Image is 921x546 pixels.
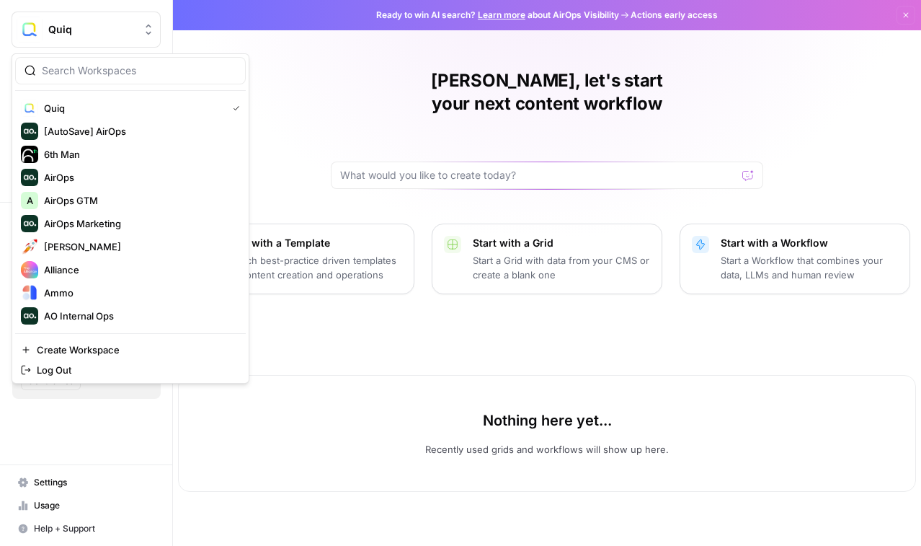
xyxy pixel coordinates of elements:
span: [AutoSave] AirOps [44,124,234,138]
span: Create Workspace [37,343,234,357]
button: Start with a GridStart a Grid with data from your CMS or create a blank one [432,224,662,294]
p: Nothing here yet... [483,410,612,431]
img: Quiq Logo [21,100,38,117]
input: Search Workspaces [42,63,236,78]
span: Usage [34,499,154,512]
input: What would you like to create today? [340,168,737,182]
a: Usage [12,494,161,517]
span: Quiq [48,22,135,37]
img: Ammo Logo [21,284,38,301]
img: Quiq Logo [17,17,43,43]
span: Alliance [44,263,234,277]
span: Help + Support [34,522,154,535]
button: Start with a TemplateLaunch best-practice driven templates for content creation and operations [184,224,414,294]
button: Help + Support [12,517,161,540]
span: Actions early access [631,9,718,22]
img: [AutoSave] AirOps Logo [21,123,38,140]
a: Log Out [15,360,246,380]
span: A [27,193,33,208]
span: [PERSON_NAME] [44,239,234,254]
img: Alex Testing Logo [21,238,38,255]
a: Learn more [478,9,525,20]
p: Recently used grids and workflows will show up here. [425,442,669,457]
span: AirOps GTM [44,193,234,208]
p: Start a Grid with data from your CMS or create a blank one [473,253,650,282]
button: Start with a WorkflowStart a Workflow that combines your data, LLMs and human review [680,224,910,294]
a: Create Workspace [15,340,246,360]
img: AirOps Marketing Logo [21,215,38,232]
p: Start a Workflow that combines your data, LLMs and human review [721,253,898,282]
a: Settings [12,471,161,494]
img: 6th Man Logo [21,146,38,163]
button: Workspace: Quiq [12,12,161,48]
img: AirOps Logo [21,169,38,186]
span: Ammo [44,286,234,300]
p: Launch best-practice driven templates for content creation and operations [225,253,402,282]
img: AO Internal Ops Logo [21,307,38,325]
div: Workspace: Quiq [12,53,249,384]
span: Quiq [44,101,221,115]
img: Alliance Logo [21,261,38,278]
p: Start with a Grid [473,236,650,250]
p: Start with a Template [225,236,402,250]
span: Settings [34,476,154,489]
span: Ready to win AI search? about AirOps Visibility [376,9,619,22]
span: AirOps [44,170,234,185]
p: Start with a Workflow [721,236,898,250]
span: 6th Man [44,147,234,162]
h1: [PERSON_NAME], let's start your next content workflow [331,69,763,115]
span: AirOps Marketing [44,216,234,231]
span: Log Out [37,363,234,377]
span: AO Internal Ops [44,309,234,323]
